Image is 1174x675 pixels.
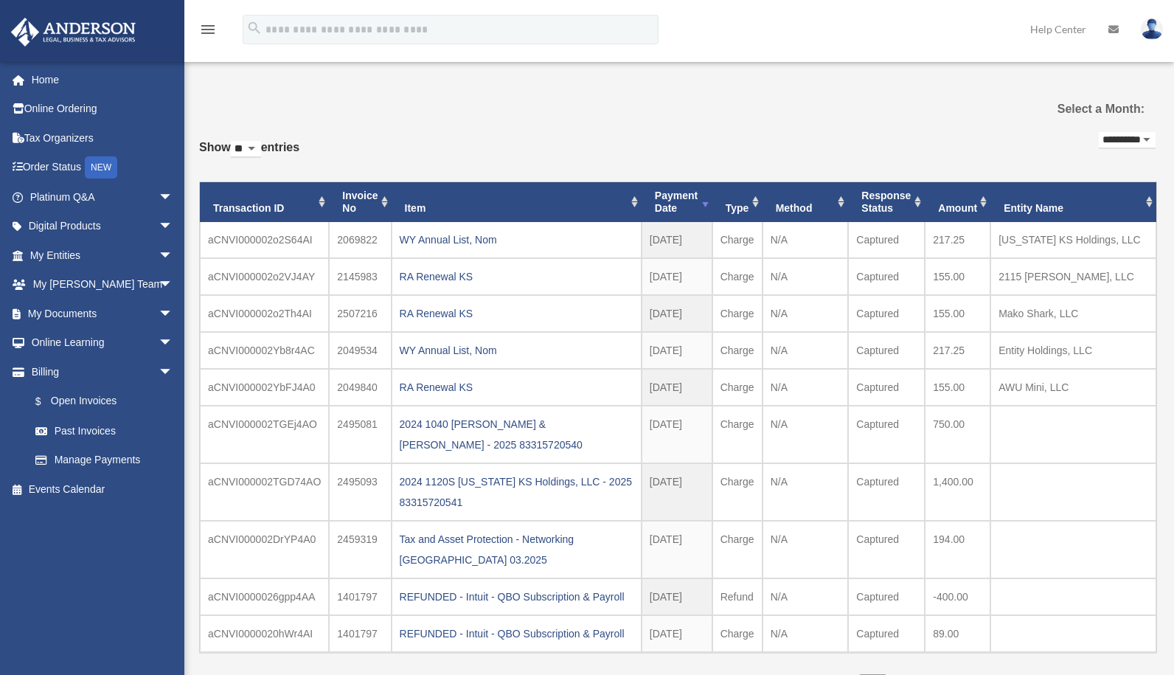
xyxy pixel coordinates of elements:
[712,182,763,222] th: Type: activate to sort column ascending
[848,521,925,578] td: Captured
[712,578,763,615] td: Refund
[712,521,763,578] td: Charge
[392,182,642,222] th: Item: activate to sort column ascending
[1141,18,1163,40] img: User Pic
[642,615,712,652] td: [DATE]
[400,377,633,398] div: RA Renewal KS
[10,270,195,300] a: My [PERSON_NAME] Teamarrow_drop_down
[848,182,925,222] th: Response Status: activate to sort column ascending
[642,578,712,615] td: [DATE]
[712,258,763,295] td: Charge
[763,222,849,258] td: N/A
[329,369,391,406] td: 2049840
[642,369,712,406] td: [DATE]
[925,406,990,463] td: 750.00
[159,182,188,212] span: arrow_drop_down
[400,623,633,644] div: REFUNDED - Intuit - QBO Subscription & Payroll
[246,20,263,36] i: search
[10,153,195,183] a: Order StatusNEW
[925,615,990,652] td: 89.00
[159,299,188,329] span: arrow_drop_down
[712,615,763,652] td: Charge
[400,471,633,513] div: 2024 1120S [US_STATE] KS Holdings, LLC - 2025 83315720541
[925,258,990,295] td: 155.00
[7,18,140,46] img: Anderson Advisors Platinum Portal
[21,446,195,475] a: Manage Payments
[200,463,329,521] td: aCNVI000002TGD74AO
[925,222,990,258] td: 217.25
[642,258,712,295] td: [DATE]
[159,212,188,242] span: arrow_drop_down
[85,156,117,179] div: NEW
[990,295,1156,332] td: Mako Shark, LLC
[159,270,188,300] span: arrow_drop_down
[763,295,849,332] td: N/A
[848,578,925,615] td: Captured
[642,406,712,463] td: [DATE]
[10,123,195,153] a: Tax Organizers
[712,222,763,258] td: Charge
[400,529,633,570] div: Tax and Asset Protection - Networking [GEOGRAPHIC_DATA] 03.2025
[712,406,763,463] td: Charge
[159,357,188,387] span: arrow_drop_down
[925,369,990,406] td: 155.00
[200,521,329,578] td: aCNVI000002DrYP4A0
[763,332,849,369] td: N/A
[200,615,329,652] td: aCNVI0000020hWr4AI
[10,182,195,212] a: Platinum Q&Aarrow_drop_down
[642,521,712,578] td: [DATE]
[990,332,1156,369] td: Entity Holdings, LLC
[10,474,195,504] a: Events Calendar
[10,65,195,94] a: Home
[763,578,849,615] td: N/A
[848,369,925,406] td: Captured
[231,141,261,158] select: Showentries
[925,578,990,615] td: -400.00
[10,357,195,387] a: Billingarrow_drop_down
[200,295,329,332] td: aCNVI000002o2Th4AI
[712,463,763,521] td: Charge
[200,222,329,258] td: aCNVI000002o2S64AI
[10,299,195,328] a: My Documentsarrow_drop_down
[199,26,217,38] a: menu
[990,369,1156,406] td: AWU Mini, LLC
[848,463,925,521] td: Captured
[200,369,329,406] td: aCNVI000002YbFJ4A0
[200,258,329,295] td: aCNVI000002o2VJ4AY
[925,332,990,369] td: 217.25
[159,240,188,271] span: arrow_drop_down
[200,578,329,615] td: aCNVI0000026gpp4AA
[200,406,329,463] td: aCNVI000002TGEj4AO
[848,332,925,369] td: Captured
[848,295,925,332] td: Captured
[642,182,712,222] th: Payment Date: activate to sort column ascending
[199,21,217,38] i: menu
[329,222,391,258] td: 2069822
[848,406,925,463] td: Captured
[199,137,299,173] label: Show entries
[990,222,1156,258] td: [US_STATE] KS Holdings, LLC
[10,328,195,358] a: Online Learningarrow_drop_down
[329,332,391,369] td: 2049534
[1007,99,1145,120] label: Select a Month:
[44,392,51,411] span: $
[712,332,763,369] td: Charge
[329,258,391,295] td: 2145983
[990,182,1156,222] th: Entity Name: activate to sort column ascending
[848,222,925,258] td: Captured
[200,332,329,369] td: aCNVI000002Yb8r4AC
[400,229,633,250] div: WY Annual List, Nom
[329,578,391,615] td: 1401797
[763,521,849,578] td: N/A
[763,258,849,295] td: N/A
[642,295,712,332] td: [DATE]
[763,463,849,521] td: N/A
[925,521,990,578] td: 194.00
[329,463,391,521] td: 2495093
[925,182,990,222] th: Amount: activate to sort column ascending
[925,463,990,521] td: 1,400.00
[329,521,391,578] td: 2459319
[400,303,633,324] div: RA Renewal KS
[848,258,925,295] td: Captured
[400,586,633,607] div: REFUNDED - Intuit - QBO Subscription & Payroll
